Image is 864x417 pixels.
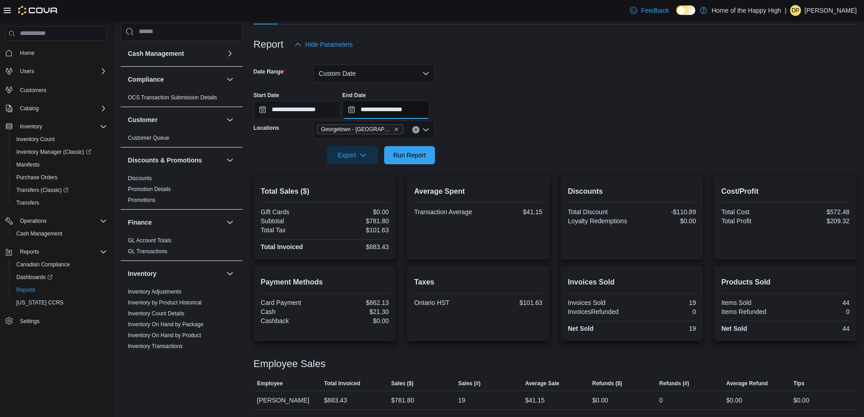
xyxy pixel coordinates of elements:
[128,332,201,339] a: Inventory On Hand by Product
[726,380,768,387] span: Average Refund
[225,74,235,85] button: Compliance
[121,235,243,260] div: Finance
[568,186,696,197] h2: Discounts
[128,269,223,278] button: Inventory
[9,258,111,271] button: Canadian Compliance
[16,161,39,168] span: Manifests
[721,208,783,216] div: Total Cost
[659,395,663,406] div: 0
[634,208,696,216] div: -$110.89
[128,218,152,227] h3: Finance
[225,48,235,59] button: Cash Management
[16,216,107,226] span: Operations
[16,103,42,114] button: Catalog
[391,380,413,387] span: Sales ($)
[721,186,849,197] h2: Cost/Profit
[128,269,156,278] h3: Inventory
[592,380,622,387] span: Refunds ($)
[659,380,689,387] span: Refunds (#)
[16,246,107,257] span: Reports
[261,186,389,197] h2: Total Sales ($)
[313,64,435,83] button: Custom Date
[225,114,235,125] button: Customer
[2,83,111,96] button: Customers
[422,126,430,133] button: Open list of options
[121,173,243,209] div: Discounts & Promotions
[16,136,55,143] span: Inventory Count
[391,395,414,406] div: $781.80
[9,184,111,196] a: Transfers (Classic)
[787,308,849,315] div: 0
[16,85,50,96] a: Customers
[458,395,465,406] div: 19
[634,217,696,225] div: $0.00
[254,101,341,119] input: Press the down key to open a popover containing a calendar.
[16,299,63,306] span: [US_STATE] CCRS
[792,5,800,16] span: DP
[2,245,111,258] button: Reports
[13,147,107,157] span: Inventory Manager (Classic)
[254,391,321,409] div: [PERSON_NAME]
[128,299,202,306] a: Inventory by Product Historical
[568,308,630,315] div: InvoicesRefunded
[128,321,204,328] span: Inventory On Hand by Package
[20,318,39,325] span: Settings
[634,299,696,306] div: 19
[16,286,35,294] span: Reports
[18,6,59,15] img: Cova
[327,317,389,324] div: $0.00
[2,102,111,115] button: Catalog
[254,39,283,50] h3: Report
[568,277,696,288] h2: Invoices Sold
[394,127,399,132] button: Remove Georgetown - Mountainview - Fire & Flower from selection in this group
[20,217,47,225] span: Operations
[9,133,111,146] button: Inventory Count
[721,217,783,225] div: Total Profit
[676,5,695,15] input: Dark Mode
[384,146,435,164] button: Run Report
[20,49,34,57] span: Home
[787,299,849,306] div: 44
[327,308,389,315] div: $21.30
[393,151,426,160] span: Run Report
[128,237,171,244] span: GL Account Totals
[327,226,389,234] div: $101.63
[327,217,389,225] div: $781.80
[634,325,696,332] div: 19
[128,248,167,255] span: GL Transactions
[721,277,849,288] h2: Products Sold
[13,147,95,157] a: Inventory Manager (Classic)
[128,115,157,124] h3: Customer
[13,259,107,270] span: Canadian Compliance
[793,395,809,406] div: $0.00
[16,66,107,77] span: Users
[2,314,111,328] button: Settings
[128,196,156,204] span: Promotions
[790,5,801,16] div: Deanna Pimentel
[20,248,39,255] span: Reports
[2,65,111,78] button: Users
[324,380,361,387] span: Total Invoiced
[128,332,201,339] span: Inventory On Hand by Product
[458,380,480,387] span: Sales (#)
[16,186,68,194] span: Transfers (Classic)
[787,217,849,225] div: $209.32
[128,175,152,182] span: Discounts
[16,84,107,95] span: Customers
[20,123,42,130] span: Inventory
[261,308,323,315] div: Cash
[16,121,46,132] button: Inventory
[327,299,389,306] div: $862.13
[128,343,183,349] a: Inventory Transactions
[16,246,43,257] button: Reports
[793,380,804,387] span: Tips
[480,299,542,306] div: $101.63
[726,395,742,406] div: $0.00
[20,105,39,112] span: Catalog
[128,75,223,84] button: Compliance
[2,215,111,227] button: Operations
[568,299,630,306] div: Invoices Sold
[128,353,167,361] span: Package Details
[261,208,323,216] div: Gift Cards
